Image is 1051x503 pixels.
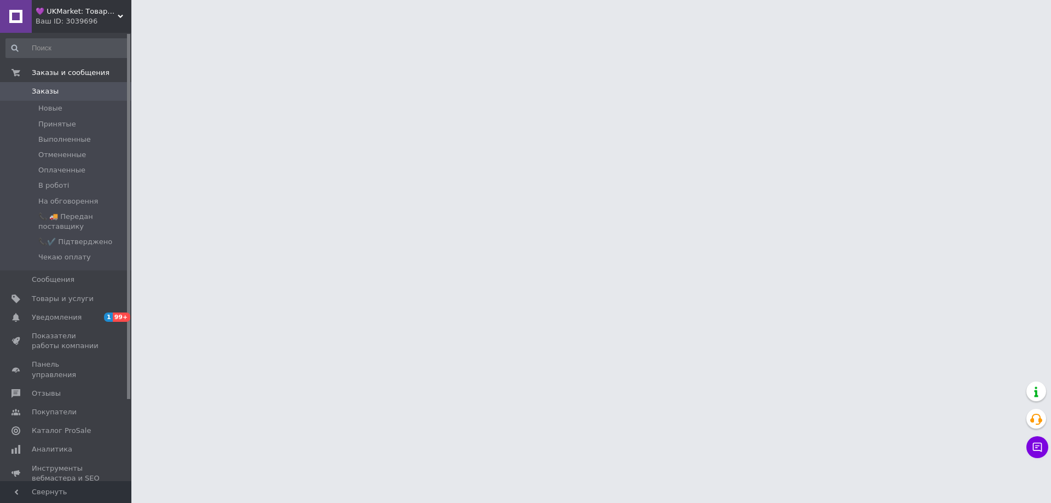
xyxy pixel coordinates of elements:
span: 💜 UKMarket: Товары для дома и сада: тенты, шторы, мягкие окна, мебель. Товары для спорта. Техника [36,7,118,16]
span: 📞 🚚 Передан поставщику [38,212,128,232]
span: Оплаченные [38,165,85,175]
span: Отзывы [32,389,61,398]
span: Товары и услуги [32,294,94,304]
span: В роботі [38,181,69,190]
span: 99+ [113,313,131,322]
span: Новые [38,103,62,113]
span: Покупатели [32,407,77,417]
span: Заказы и сообщения [32,68,109,78]
span: Панель управления [32,360,101,379]
span: Уведомления [32,313,82,322]
span: На обговорення [38,196,98,206]
span: Отмененные [38,150,86,160]
span: Заказы [32,86,59,96]
span: Каталог ProSale [32,426,91,436]
span: Принятые [38,119,76,129]
span: Показатели работы компании [32,331,101,351]
span: Чекаю оплату [38,252,91,262]
span: Аналитика [32,444,72,454]
span: 1 [104,313,113,322]
button: Чат с покупателем [1026,436,1048,458]
span: Инструменты вебмастера и SEO [32,464,101,483]
input: Поиск [5,38,129,58]
span: Сообщения [32,275,74,285]
span: Выполненные [38,135,91,144]
span: 📞✔️ Підтверджено [38,237,112,247]
div: Ваш ID: 3039696 [36,16,131,26]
